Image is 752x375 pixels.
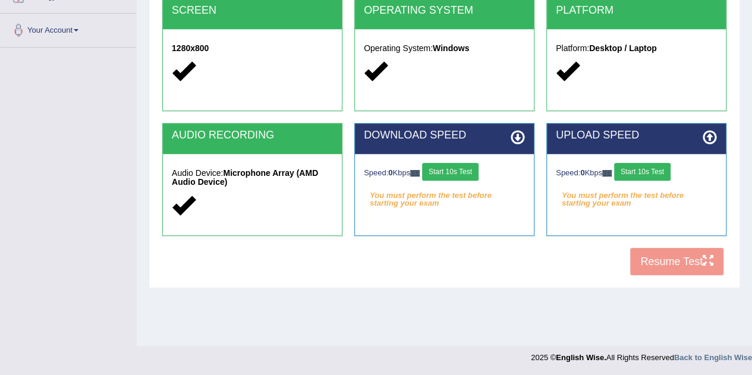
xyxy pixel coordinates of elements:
[580,168,584,177] strong: 0
[556,44,717,53] h5: Platform:
[410,170,420,177] img: ajax-loader-fb-connection.gif
[556,163,717,184] div: Speed: Kbps
[556,353,606,362] strong: English Wise.
[589,43,657,53] strong: Desktop / Laptop
[602,170,612,177] img: ajax-loader-fb-connection.gif
[531,346,752,363] div: 2025 © All Rights Reserved
[556,187,717,204] em: You must perform the test before starting your exam
[614,163,671,181] button: Start 10s Test
[422,163,479,181] button: Start 10s Test
[172,169,333,187] h5: Audio Device:
[1,14,136,43] a: Your Account
[388,168,392,177] strong: 0
[364,5,525,17] h2: OPERATING SYSTEM
[364,163,525,184] div: Speed: Kbps
[172,168,318,187] strong: Microphone Array (AMD Audio Device)
[172,5,333,17] h2: SCREEN
[556,130,717,141] h2: UPLOAD SPEED
[556,5,717,17] h2: PLATFORM
[172,130,333,141] h2: AUDIO RECORDING
[433,43,469,53] strong: Windows
[364,44,525,53] h5: Operating System:
[674,353,752,362] a: Back to English Wise
[172,43,209,53] strong: 1280x800
[364,187,525,204] em: You must perform the test before starting your exam
[364,130,525,141] h2: DOWNLOAD SPEED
